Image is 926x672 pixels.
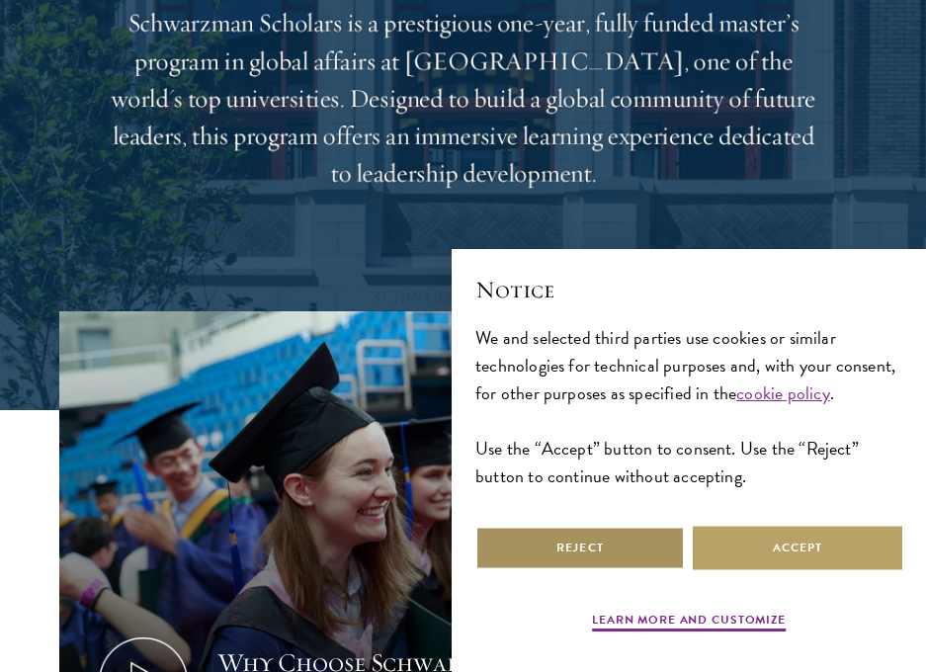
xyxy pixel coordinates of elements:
p: Schwarzman Scholars is a prestigious one-year, fully funded master’s program in global affairs at... [108,5,819,193]
button: Accept [693,526,902,570]
a: cookie policy [736,379,829,406]
div: We and selected third parties use cookies or similar technologies for technical purposes and, wit... [475,324,902,490]
button: Learn more and customize [592,611,786,634]
button: Reject [475,526,685,570]
h2: Notice [475,273,902,306]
